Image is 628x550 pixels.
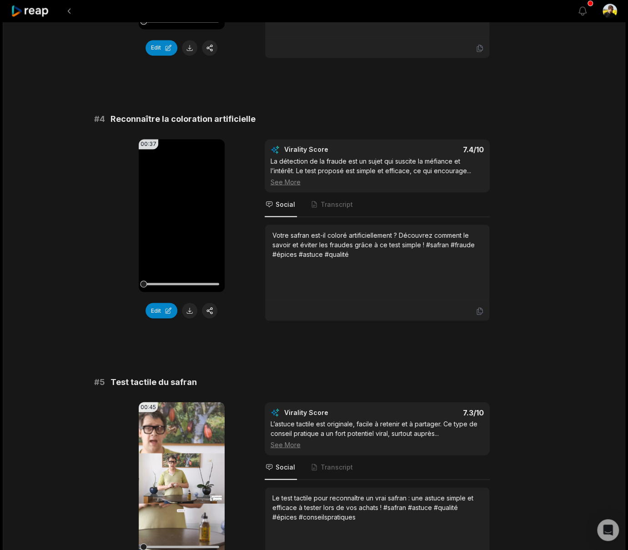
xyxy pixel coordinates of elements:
span: Transcript [321,462,353,471]
span: Social [276,462,295,471]
div: Votre safran est-il coloré artificiellement ? Découvrez comment le savoir et éviter les fraudes g... [272,230,482,259]
div: See More [271,440,484,449]
nav: Tabs [265,192,490,217]
div: Open Intercom Messenger [597,519,619,541]
div: Virality Score [284,145,382,154]
div: See More [271,177,484,186]
div: 7.3 /10 [386,408,484,417]
span: # 5 [94,375,105,388]
div: 7.4 /10 [386,145,484,154]
button: Edit [146,40,177,55]
span: Test tactile du safran [111,375,197,388]
div: La détection de la fraude est un sujet qui suscite la méfiance et l’intérêt. Le test proposé est ... [271,156,484,186]
span: Transcript [321,200,353,209]
div: Le test tactile pour reconnaître un vrai safran : une astuce simple et efficace à tester lors de ... [272,493,482,521]
nav: Tabs [265,455,490,480]
div: L’astuce tactile est originale, facile à retenir et à partager. Ce type de conseil pratique a un ... [271,419,484,449]
button: Edit [146,303,177,318]
video: Your browser does not support mp4 format. [139,139,225,292]
div: Virality Score [284,408,382,417]
span: # 4 [94,113,105,125]
span: Social [276,200,295,209]
span: Reconnaître la coloration artificielle [111,113,256,125]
